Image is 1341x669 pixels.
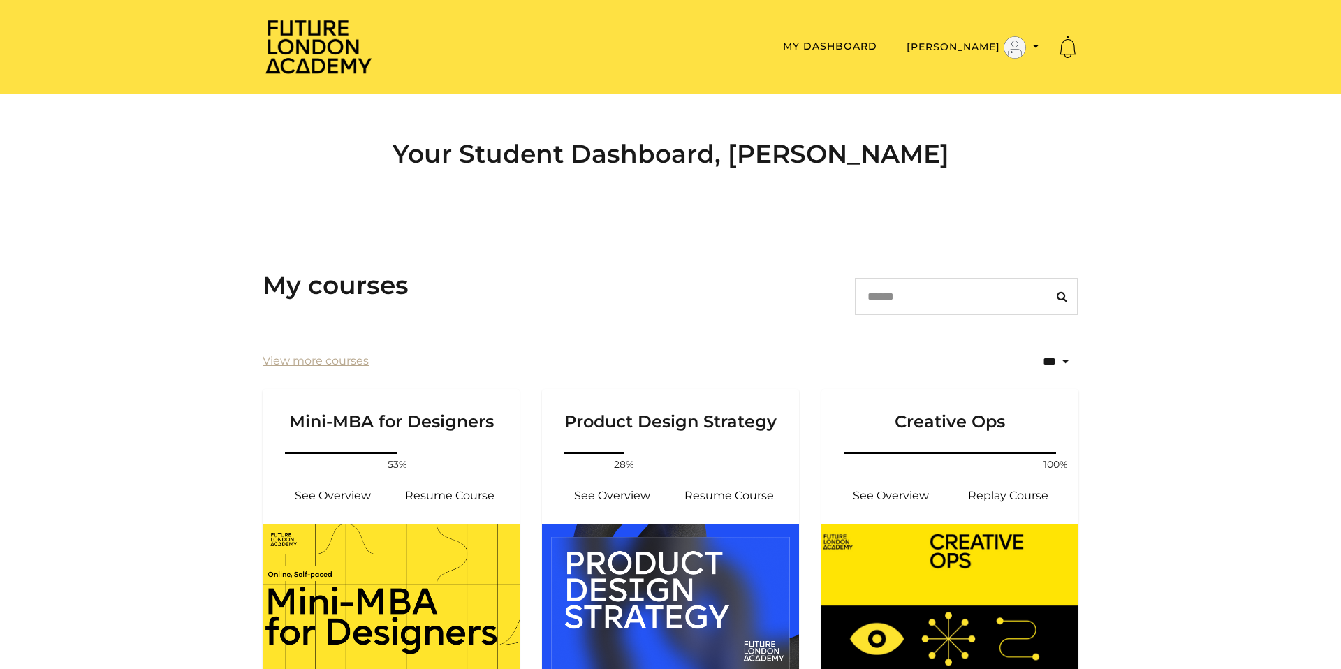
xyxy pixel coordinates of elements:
span: 28% [607,457,640,472]
h2: Your Student Dashboard, [PERSON_NAME] [263,139,1078,169]
button: Toggle menu [902,36,1043,59]
h3: Product Design Strategy [559,389,782,432]
a: Creative Ops: Resume Course [950,479,1067,513]
h3: Mini-MBA for Designers [279,389,503,432]
a: Product Design Strategy : Resume Course [670,479,788,513]
a: Mini-MBA for Designers [263,389,520,449]
img: Home Page [263,18,374,75]
a: Product Design Strategy : See Overview [553,479,670,513]
h3: Creative Ops [838,389,1062,432]
h3: My courses [263,270,409,300]
a: Mini-MBA for Designers: Resume Course [391,479,508,513]
span: 100% [1039,457,1073,472]
a: Creative Ops [821,389,1078,449]
a: Mini-MBA for Designers: See Overview [274,479,391,513]
a: View more courses [263,353,369,369]
select: status [997,345,1078,378]
a: My Dashboard [783,40,877,52]
a: Creative Ops: See Overview [833,479,950,513]
span: 53% [381,457,414,472]
a: Product Design Strategy [542,389,799,449]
